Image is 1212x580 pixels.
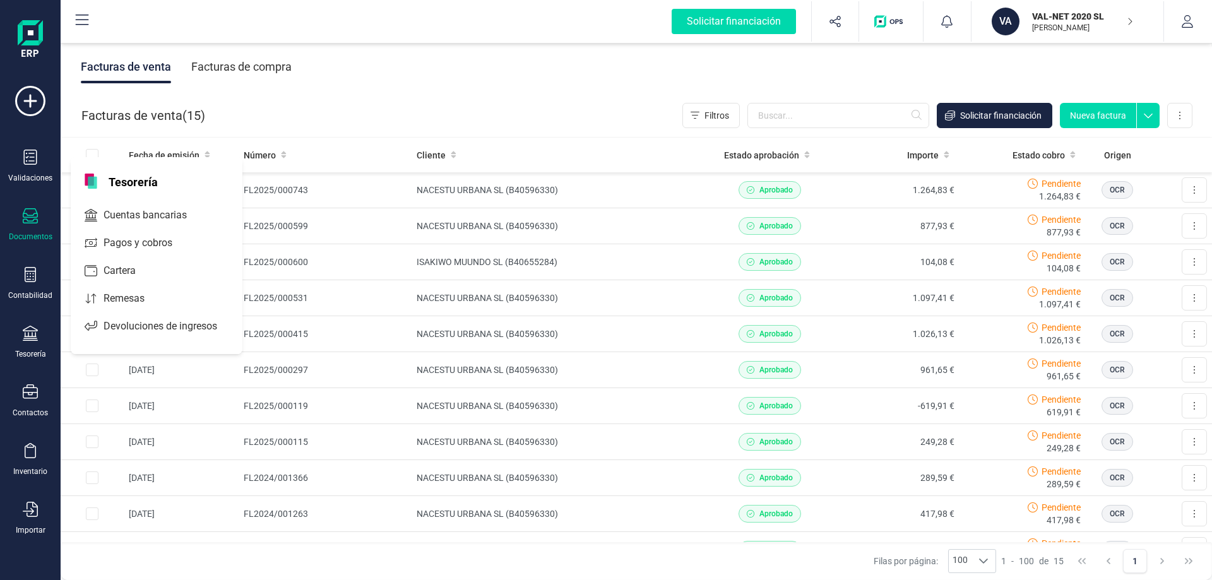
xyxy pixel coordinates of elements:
[1039,555,1049,567] span: de
[86,149,98,162] div: All items unselected
[16,525,45,535] div: Importar
[98,319,240,334] span: Devoluciones de ingresos
[86,399,98,412] div: Row Selected 25fe61f9-4640-46b7-809a-503c3b094d07
[833,172,959,208] td: 1.264,83 €
[124,424,239,460] td: [DATE]
[987,1,1148,42] button: VAVAL-NET 2020 SL[PERSON_NAME]
[239,280,412,316] td: FL2025/000531
[682,103,740,128] button: Filtros
[1110,472,1125,483] span: OCR
[833,424,959,460] td: 249,28 €
[86,471,98,484] div: Row Selected eeae978d-2b54-4f90-9809-64578797c457
[1047,514,1081,526] span: 417,98 €
[244,149,276,162] span: Número
[759,184,793,196] span: Aprobado
[1110,328,1125,340] span: OCR
[759,328,793,340] span: Aprobado
[1110,256,1125,268] span: OCR
[1104,149,1131,162] span: Origen
[124,352,239,388] td: [DATE]
[1042,177,1081,190] span: Pendiente
[1110,184,1125,196] span: OCR
[101,174,165,189] span: Tesorería
[412,424,706,460] td: NACESTU URBANA SL (B40596330)
[81,103,205,128] div: Facturas de venta ( )
[1110,508,1125,519] span: OCR
[704,109,729,122] span: Filtros
[412,352,706,388] td: NACESTU URBANA SL (B40596330)
[1110,400,1125,411] span: OCR
[98,263,158,278] span: Cartera
[1047,370,1081,382] span: 961,65 €
[1032,23,1133,33] p: [PERSON_NAME]
[1019,555,1034,567] span: 100
[412,280,706,316] td: NACESTU URBANA SL (B40596330)
[412,208,706,244] td: NACESTU URBANA SL (B40596330)
[239,208,412,244] td: FL2025/000599
[1013,149,1065,162] span: Estado cobro
[1110,220,1125,232] span: OCR
[867,1,915,42] button: Logo de OPS
[1042,357,1081,370] span: Pendiente
[759,508,793,519] span: Aprobado
[833,244,959,280] td: 104,08 €
[86,364,98,376] div: Row Selected 9b87f8d8-3fee-4419-81db-e09d21000aff
[759,292,793,304] span: Aprobado
[1096,549,1120,573] button: Previous Page
[412,532,706,568] td: FURYS TIME SL (B97242937)
[833,532,959,568] td: 612,44 €
[759,472,793,483] span: Aprobado
[239,424,412,460] td: FL2025/000115
[129,149,199,162] span: Fecha de emisión
[15,349,46,359] div: Tesorería
[759,400,793,411] span: Aprobado
[1042,393,1081,406] span: Pendiente
[1042,537,1081,550] span: Pendiente
[98,235,195,251] span: Pagos y cobros
[239,532,412,568] td: FL2024/001110
[412,316,706,352] td: NACESTU URBANA SL (B40596330)
[1177,549,1201,573] button: Last Page
[412,496,706,532] td: NACESTU URBANA SL (B40596330)
[124,532,239,568] td: [DATE]
[1110,436,1125,447] span: OCR
[417,149,446,162] span: Cliente
[239,352,412,388] td: FL2025/000297
[187,107,201,124] span: 15
[8,173,52,183] div: Validaciones
[412,172,706,208] td: NACESTU URBANA SL (B40596330)
[1042,321,1081,334] span: Pendiente
[18,20,43,61] img: Logo Finanedi
[874,549,996,573] div: Filas por página:
[1047,226,1081,239] span: 877,93 €
[124,460,239,496] td: [DATE]
[1042,429,1081,442] span: Pendiente
[759,220,793,232] span: Aprobado
[124,388,239,424] td: [DATE]
[1110,292,1125,304] span: OCR
[239,244,412,280] td: FL2025/000600
[833,316,959,352] td: 1.026,13 €
[1054,555,1064,567] span: 15
[1047,442,1081,454] span: 249,28 €
[1001,555,1006,567] span: 1
[949,550,971,572] span: 100
[833,388,959,424] td: -619,91 €
[98,208,210,223] span: Cuentas bancarias
[239,172,412,208] td: FL2025/000743
[13,466,47,476] div: Inventario
[1039,190,1081,203] span: 1.264,83 €
[759,436,793,447] span: Aprobado
[724,149,799,162] span: Estado aprobación
[833,460,959,496] td: 289,59 €
[656,1,811,42] button: Solicitar financiación
[1032,10,1133,23] p: VAL-NET 2020 SL
[239,316,412,352] td: FL2025/000415
[747,103,929,128] input: Buscar...
[412,460,706,496] td: NACESTU URBANA SL (B40596330)
[1070,549,1094,573] button: First Page
[874,15,908,28] img: Logo de OPS
[833,208,959,244] td: 877,93 €
[1047,262,1081,275] span: 104,08 €
[1042,285,1081,298] span: Pendiente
